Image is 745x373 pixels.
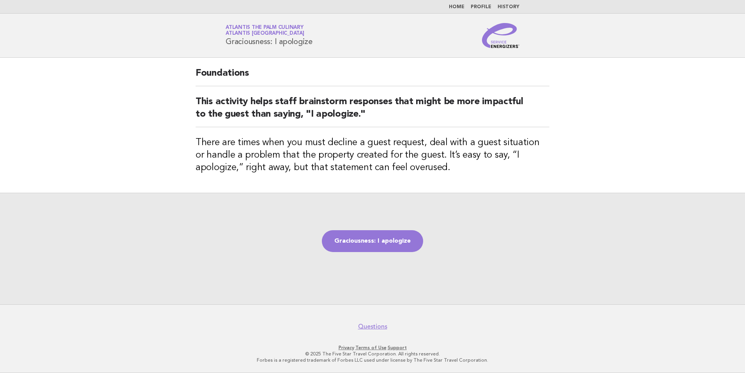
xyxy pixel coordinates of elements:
a: Questions [358,323,387,330]
a: Profile [471,5,491,9]
a: Support [388,345,407,350]
a: Privacy [339,345,354,350]
img: Service Energizers [482,23,519,48]
p: Forbes is a registered trademark of Forbes LLC used under license by The Five Star Travel Corpora... [134,357,611,363]
h3: There are times when you must decline a guest request, deal with a guest situation or handle a pr... [196,137,549,174]
a: Atlantis The Palm CulinaryAtlantis [GEOGRAPHIC_DATA] [226,25,304,36]
h2: This activity helps staff brainstorm responses that might be more impactful to the guest than say... [196,96,549,127]
h2: Foundations [196,67,549,86]
span: Atlantis [GEOGRAPHIC_DATA] [226,31,304,36]
a: Graciousness: I apologize [322,230,423,252]
h1: Graciousness: I apologize [226,25,312,46]
a: Terms of Use [355,345,387,350]
p: · · [134,345,611,351]
a: Home [449,5,464,9]
a: History [498,5,519,9]
p: © 2025 The Five Star Travel Corporation. All rights reserved. [134,351,611,357]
